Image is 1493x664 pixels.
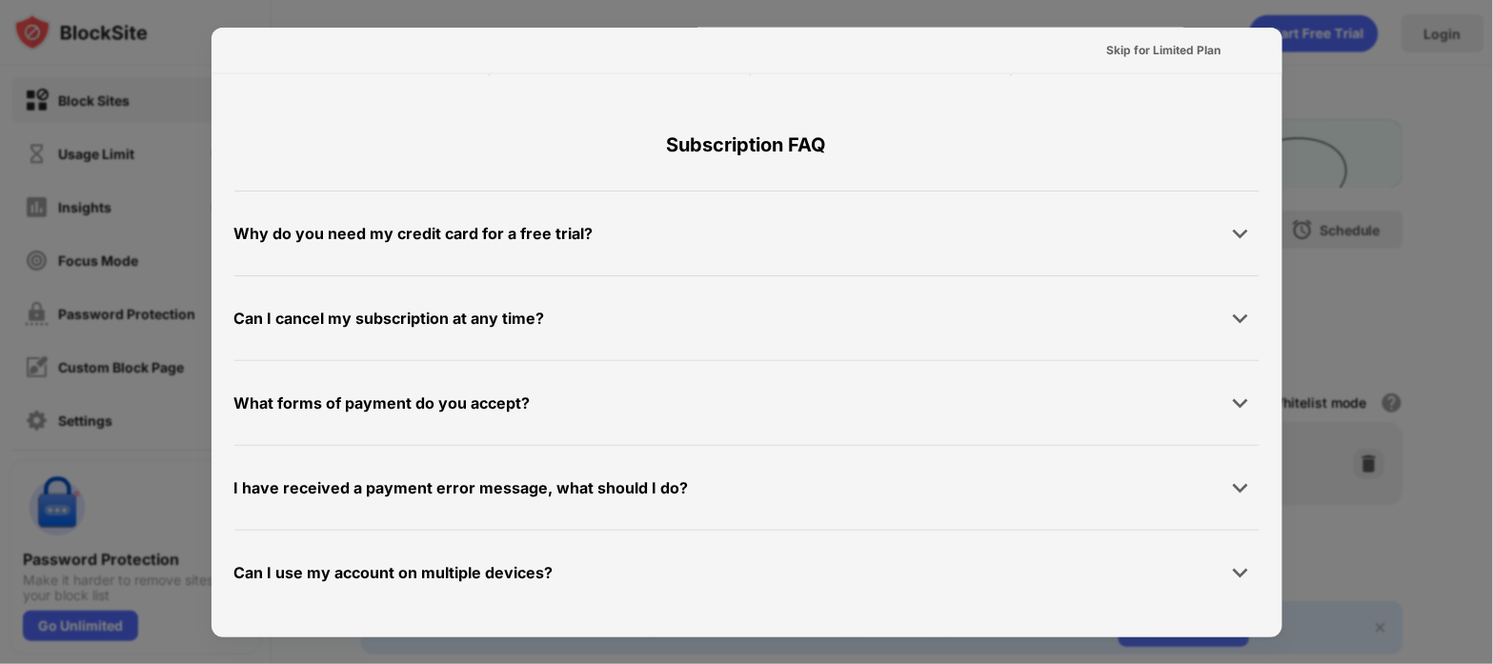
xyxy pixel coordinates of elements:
[234,390,531,417] div: What forms of payment do you accept?
[234,99,1260,191] div: Subscription FAQ
[234,474,689,502] div: I have received a payment error message, what should I do?
[234,220,594,248] div: Why do you need my credit card for a free trial?
[1107,41,1221,60] div: Skip for Limited Plan
[234,559,554,587] div: Can I use my account on multiple devices?
[234,305,545,332] div: Can I cancel my subscription at any time?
